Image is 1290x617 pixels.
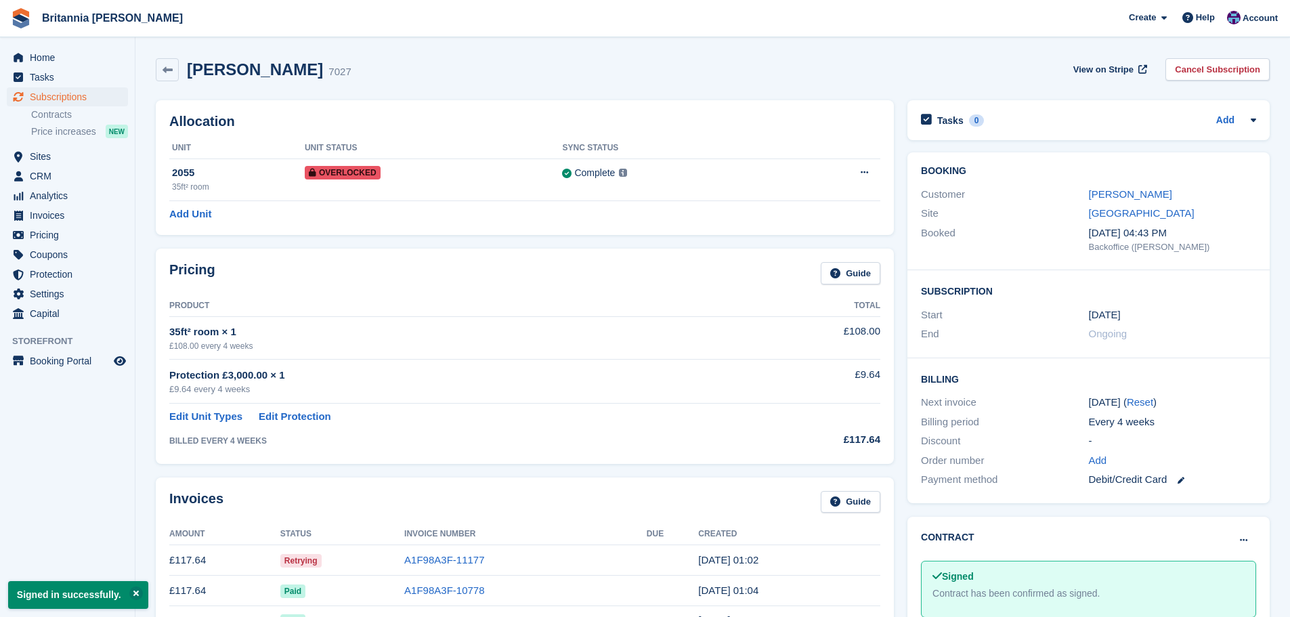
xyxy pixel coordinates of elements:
h2: Tasks [937,114,964,127]
div: Backoffice ([PERSON_NAME]) [1089,240,1256,254]
th: Amount [169,524,280,545]
div: Signed [932,570,1245,584]
h2: Invoices [169,491,223,513]
h2: [PERSON_NAME] [187,60,323,79]
div: Site [921,206,1088,221]
th: Due [647,524,699,545]
span: CRM [30,167,111,186]
a: menu [7,167,128,186]
img: stora-icon-8386f47178a22dfd0bd8f6a31ec36ba5ce8667c1dd55bd0f319d3a0aa187defe.svg [11,8,31,28]
th: Sync Status [562,137,783,159]
span: Capital [30,304,111,323]
a: Cancel Subscription [1165,58,1270,81]
time: 2025-07-14 00:04:06 UTC [698,584,758,596]
div: Start [921,307,1088,323]
span: Ongoing [1089,328,1127,339]
span: Retrying [280,554,322,568]
span: Price increases [31,125,96,138]
div: Complete [574,166,615,180]
div: Billing period [921,414,1088,430]
div: Booked [921,226,1088,254]
h2: Contract [921,530,974,545]
span: Booking Portal [30,352,111,370]
a: Price increases NEW [31,124,128,139]
div: £117.64 [749,432,880,448]
span: Overlocked [305,166,381,179]
div: 2055 [172,165,305,181]
th: Unit [169,137,305,159]
span: Pricing [30,226,111,244]
span: Home [30,48,111,67]
a: menu [7,265,128,284]
div: Customer [921,187,1088,203]
h2: Subscription [921,284,1256,297]
th: Invoice Number [404,524,647,545]
div: - [1089,433,1256,449]
span: Protection [30,265,111,284]
td: £117.64 [169,545,280,576]
th: Product [169,295,749,317]
a: Guide [821,491,880,513]
div: Order number [921,453,1088,469]
div: BILLED EVERY 4 WEEKS [169,435,749,447]
span: Coupons [30,245,111,264]
a: Guide [821,262,880,284]
td: £108.00 [749,316,880,359]
span: View on Stripe [1073,63,1134,77]
a: [PERSON_NAME] [1089,188,1172,200]
a: menu [7,284,128,303]
img: Becca Clark [1227,11,1241,24]
a: Britannia [PERSON_NAME] [37,7,188,29]
div: £108.00 every 4 weeks [169,340,749,352]
a: menu [7,87,128,106]
th: Status [280,524,404,545]
div: NEW [106,125,128,138]
img: icon-info-grey-7440780725fd019a000dd9b08b2336e03edf1995a4989e88bcd33f0948082b44.svg [619,169,627,177]
div: Discount [921,433,1088,449]
a: View on Stripe [1068,58,1150,81]
div: [DATE] ( ) [1089,395,1256,410]
div: Protection £3,000.00 × 1 [169,368,749,383]
th: Unit Status [305,137,563,159]
a: menu [7,48,128,67]
h2: Allocation [169,114,880,129]
h2: Booking [921,166,1256,177]
a: Contracts [31,108,128,121]
a: A1F98A3F-10778 [404,584,484,596]
div: Debit/Credit Card [1089,472,1256,488]
div: [DATE] 04:43 PM [1089,226,1256,241]
span: Invoices [30,206,111,225]
span: Paid [280,584,305,598]
td: £117.64 [169,576,280,606]
a: menu [7,304,128,323]
span: Sites [30,147,111,166]
a: menu [7,147,128,166]
a: Reset [1127,396,1153,408]
h2: Pricing [169,262,215,284]
span: Account [1243,12,1278,25]
span: Help [1196,11,1215,24]
a: Preview store [112,353,128,369]
a: Add Unit [169,207,211,222]
a: menu [7,206,128,225]
a: menu [7,68,128,87]
time: 2022-08-15 00:00:00 UTC [1089,307,1121,323]
div: Contract has been confirmed as signed. [932,587,1245,601]
a: menu [7,352,128,370]
p: Signed in successfully. [8,581,148,609]
div: 35ft² room × 1 [169,324,749,340]
span: Tasks [30,68,111,87]
span: Settings [30,284,111,303]
a: Edit Protection [259,409,331,425]
span: Storefront [12,335,135,348]
div: Payment method [921,472,1088,488]
a: A1F98A3F-11177 [404,554,484,566]
td: £9.64 [749,360,880,404]
div: 35ft² room [172,181,305,193]
span: Analytics [30,186,111,205]
div: End [921,326,1088,342]
div: Every 4 weeks [1089,414,1256,430]
th: Created [698,524,880,545]
div: £9.64 every 4 weeks [169,383,749,396]
div: Next invoice [921,395,1088,410]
